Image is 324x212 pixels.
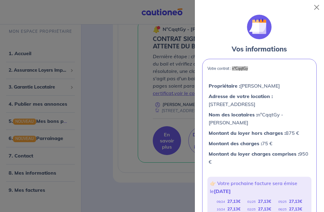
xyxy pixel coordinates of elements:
[227,199,241,204] strong: 27,13 €
[210,179,309,195] p: 👉🏻 Votre prochaine facture sera émise le
[217,200,225,204] em: 09/24
[247,15,272,39] img: illu_calendar.svg
[217,207,225,211] em: 10/24
[227,206,241,211] strong: 27,13 €
[289,199,302,204] strong: 27,13 €
[209,151,299,157] strong: Montant du loyer charges comprises :
[209,112,257,118] strong: Nom des locataires :
[289,206,302,211] strong: 27,13 €
[278,207,287,211] em: 06/25
[247,200,256,204] em: 01/25
[278,200,287,204] em: 05/25
[209,129,310,137] p: 875 €
[209,150,310,166] p: 950 €
[258,199,271,204] strong: 27,13 €
[207,66,311,71] p: Votre contrat : n°CqqtGy
[209,92,310,108] p: [STREET_ADDRESS]
[209,139,310,147] p: 75 €
[209,111,310,127] p: n°CqqtGy - [PERSON_NAME]
[209,82,310,90] p: [PERSON_NAME]
[209,83,240,89] strong: Propriétaire :
[247,207,256,211] em: 02/25
[232,45,287,53] strong: Vos informations
[214,188,231,194] strong: [DATE]
[209,140,262,146] strong: Montant des charges :
[209,130,286,136] strong: Montant du loyer hors charges :
[312,2,322,12] button: Close
[258,206,271,211] strong: 27,13 €
[209,93,273,99] strong: Adresse de votre location :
